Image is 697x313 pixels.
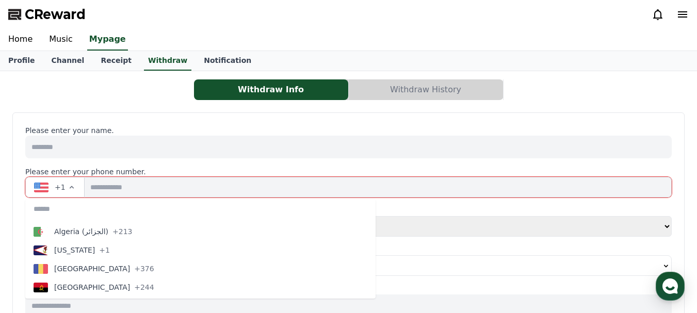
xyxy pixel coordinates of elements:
[68,227,133,253] a: Messages
[92,51,140,71] a: Receipt
[194,79,349,100] a: Withdraw Info
[153,243,178,251] span: Settings
[144,51,191,71] a: Withdraw
[133,227,198,253] a: Settings
[112,226,132,237] span: +213
[25,241,376,259] button: [US_STATE] +1
[25,278,376,296] button: [GEOGRAPHIC_DATA] +244
[3,227,68,253] a: Home
[25,167,672,177] p: Please enter your phone number.
[196,51,260,71] a: Notification
[54,226,108,237] span: Algeria (‫الجزائر‬‎)
[349,79,504,100] a: Withdraw History
[349,79,503,100] button: Withdraw History
[41,29,81,51] a: Music
[25,222,376,241] button: Algeria (‫الجزائر‬‎) +213
[54,245,95,255] span: [US_STATE]
[87,29,128,51] a: Mypage
[26,243,44,251] span: Home
[43,51,92,71] a: Channel
[55,182,66,192] span: +1
[99,245,110,255] span: +1
[25,125,672,136] p: Please enter your name.
[25,6,86,23] span: CReward
[194,79,348,100] button: Withdraw Info
[54,263,130,274] span: [GEOGRAPHIC_DATA]
[86,243,116,252] span: Messages
[54,282,130,292] span: [GEOGRAPHIC_DATA]
[134,282,154,292] span: +244
[25,259,376,278] button: [GEOGRAPHIC_DATA] +376
[8,6,86,23] a: CReward
[134,263,154,274] span: +376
